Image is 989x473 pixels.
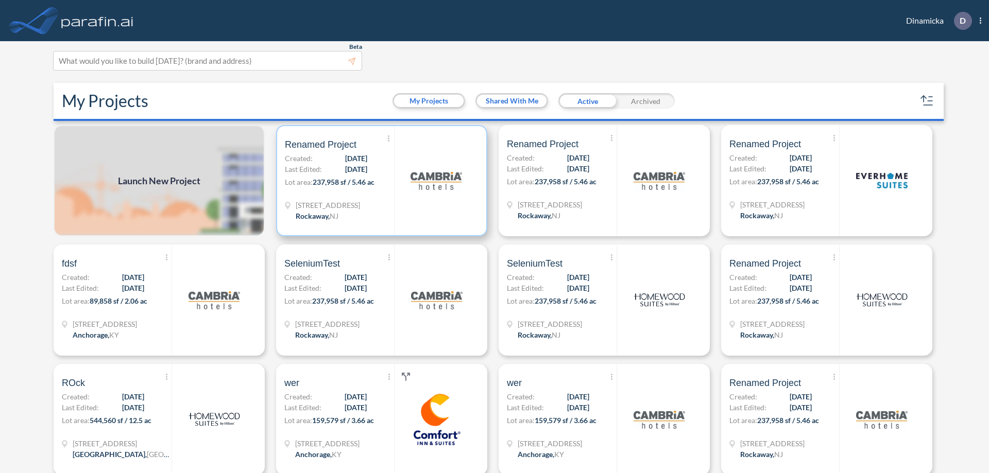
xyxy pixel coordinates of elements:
span: Anchorage , [73,330,109,339]
span: Created: [507,152,535,163]
span: 13835 Beaumont Hwy [73,438,170,449]
div: Houston, TX [73,449,170,460]
h2: My Projects [62,91,148,111]
span: Lot area: [507,416,535,425]
span: Last Edited: [284,402,321,413]
div: Anchorage, KY [73,329,119,340]
span: [DATE] [567,402,589,413]
span: 237,958 sf / 5.46 ac [313,178,374,186]
span: Lot area: [507,177,535,186]
span: Rockaway , [740,211,774,220]
span: [DATE] [790,152,812,163]
span: Rockaway , [740,450,774,459]
a: SeleniumTestCreated:[DATE]Last Edited:[DATE]Lot area:237,958 sf / 5.46 ac[STREET_ADDRESS]Rockaway... [272,244,494,356]
img: logo [59,10,135,31]
a: SeleniumTestCreated:[DATE]Last Edited:[DATE]Lot area:237,958 sf / 5.46 ac[STREET_ADDRESS]Rockaway... [494,244,717,356]
span: Last Edited: [62,283,99,293]
img: add [54,125,265,236]
span: Last Edited: [507,163,544,174]
span: NJ [552,211,560,220]
span: KY [332,450,342,459]
span: SeleniumTest [284,257,340,270]
span: [DATE] [345,153,367,164]
span: 321 Mt Hope Ave [518,319,582,329]
span: 321 Mt Hope Ave [295,319,360,329]
span: SeleniumTest [507,257,562,270]
span: [DATE] [122,283,144,293]
span: Last Edited: [62,402,99,413]
span: Last Edited: [729,163,766,174]
span: Created: [62,391,90,402]
span: Anchorage , [518,450,554,459]
img: logo [634,274,685,326]
span: wer [507,377,522,389]
img: logo [411,274,463,326]
span: [DATE] [790,391,812,402]
span: 321 Mt Hope Ave [740,199,805,210]
span: Lot area: [62,416,90,425]
span: 159,579 sf / 3.66 ac [535,416,596,425]
span: Created: [729,391,757,402]
button: Shared With Me [477,95,547,107]
span: [DATE] [790,272,812,283]
span: 237,958 sf / 5.46 ac [757,177,819,186]
span: Lot area: [729,416,757,425]
span: Rockaway , [518,211,552,220]
img: logo [856,394,908,445]
div: Rockaway, NJ [740,210,783,221]
a: Renamed ProjectCreated:[DATE]Last Edited:[DATE]Lot area:237,958 sf / 5.46 ac[STREET_ADDRESS]Rocka... [272,125,494,236]
span: [DATE] [345,391,367,402]
span: [DATE] [345,164,367,174]
span: 89,858 sf / 2.06 ac [90,296,147,305]
span: [DATE] [567,391,589,402]
span: Created: [285,153,313,164]
span: Renamed Project [729,138,801,150]
span: Created: [507,391,535,402]
span: 321 Mt Hope Ave [296,200,360,211]
span: Beta [349,43,362,51]
span: KY [109,330,119,339]
div: Rockaway, NJ [518,210,560,221]
img: logo [634,155,685,206]
span: [DATE] [567,272,589,283]
a: Renamed ProjectCreated:[DATE]Last Edited:[DATE]Lot area:237,958 sf / 5.46 ac[STREET_ADDRESS]Rocka... [717,125,940,236]
span: [DATE] [122,402,144,413]
img: logo [189,274,240,326]
span: Rockaway , [518,330,552,339]
span: ROck [62,377,85,389]
button: sort [919,93,935,109]
span: 237,958 sf / 5.46 ac [535,177,596,186]
span: 321 Mt Hope Ave [740,319,805,329]
div: Anchorage, KY [518,449,564,460]
span: Created: [507,272,535,283]
span: 237,958 sf / 5.46 ac [757,416,819,425]
span: [DATE] [345,402,367,413]
span: NJ [552,330,560,339]
span: Last Edited: [507,283,544,293]
div: Archived [617,93,675,109]
button: My Projects [394,95,464,107]
div: Rockaway, NJ [518,329,560,340]
span: Lot area: [729,296,757,305]
div: Anchorage, KY [295,449,342,460]
span: wer [284,377,299,389]
span: Created: [284,391,312,402]
span: Rockaway , [296,212,330,220]
a: Renamed ProjectCreated:[DATE]Last Edited:[DATE]Lot area:237,958 sf / 5.46 ac[STREET_ADDRESS]Rocka... [494,125,717,236]
div: Rockaway, NJ [296,211,338,221]
span: fdsf [62,257,77,270]
span: NJ [774,211,783,220]
span: 237,958 sf / 5.46 ac [757,296,819,305]
span: Lot area: [284,296,312,305]
span: 159,579 sf / 3.66 ac [312,416,374,425]
span: Lot area: [62,296,90,305]
span: [DATE] [790,402,812,413]
span: 321 Mt Hope Ave [518,199,582,210]
span: Created: [62,272,90,283]
span: Renamed Project [285,138,356,151]
span: [DATE] [345,272,367,283]
span: Last Edited: [284,283,321,293]
span: Lot area: [507,296,535,305]
div: Rockaway, NJ [740,449,783,460]
span: Created: [729,152,757,163]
